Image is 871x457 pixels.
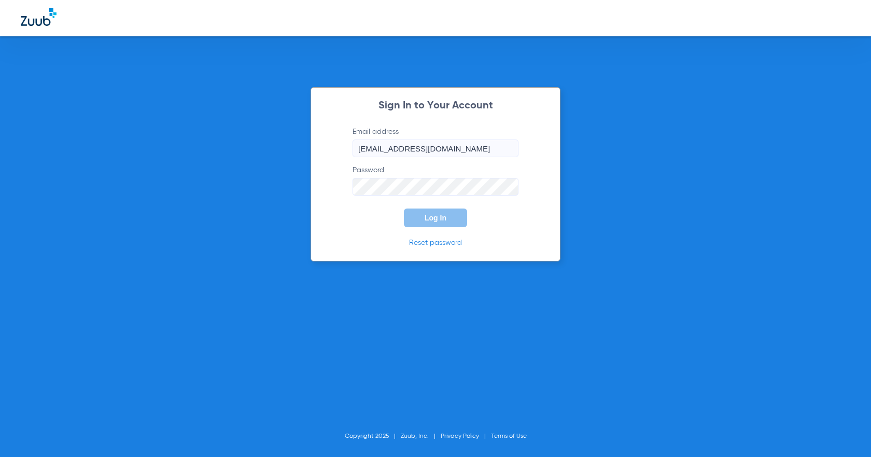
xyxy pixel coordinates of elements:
a: Reset password [409,239,462,246]
li: Copyright 2025 [345,431,401,441]
a: Privacy Policy [441,433,479,439]
li: Zuub, Inc. [401,431,441,441]
input: Password [353,178,518,196]
label: Password [353,165,518,196]
a: Terms of Use [491,433,527,439]
input: Email address [353,140,518,157]
h2: Sign In to Your Account [337,101,534,111]
span: Log In [425,214,446,222]
img: Zuub Logo [21,8,57,26]
button: Log In [404,209,467,227]
label: Email address [353,127,518,157]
